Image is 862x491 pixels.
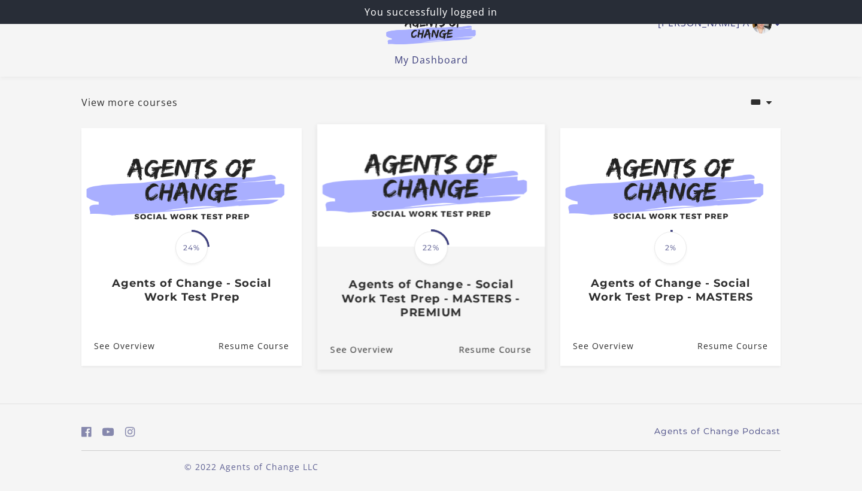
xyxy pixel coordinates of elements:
a: https://www.facebook.com/groups/aswbtestprep (Open in a new window) [81,423,92,441]
a: Agents of Change - Social Work Test Prep - MASTERS: Resume Course [697,326,781,365]
a: Toggle menu [658,14,775,34]
a: My Dashboard [394,53,468,66]
p: © 2022 Agents of Change LLC [81,460,421,473]
p: You successfully logged in [5,5,857,19]
a: https://www.instagram.com/agentsofchangeprep/ (Open in a new window) [125,423,135,441]
a: Agents of Change - Social Work Test Prep: Resume Course [218,326,302,365]
i: https://www.youtube.com/c/AgentsofChangeTestPrepbyMeaganMitchell (Open in a new window) [102,426,114,438]
a: Agents of Change - Social Work Test Prep - MASTERS - PREMIUM: See Overview [317,329,393,369]
h3: Agents of Change - Social Work Test Prep - MASTERS - PREMIUM [330,277,532,319]
h3: Agents of Change - Social Work Test Prep - MASTERS [573,277,767,304]
i: https://www.instagram.com/agentsofchangeprep/ (Open in a new window) [125,426,135,438]
span: 2% [654,232,687,264]
i: https://www.facebook.com/groups/aswbtestprep (Open in a new window) [81,426,92,438]
a: Agents of Change Podcast [654,425,781,438]
span: 22% [414,231,448,265]
a: https://www.youtube.com/c/AgentsofChangeTestPrepbyMeaganMitchell (Open in a new window) [102,423,114,441]
img: Agents of Change Logo [374,17,488,44]
a: Agents of Change - Social Work Test Prep: See Overview [81,326,155,365]
a: Agents of Change - Social Work Test Prep - MASTERS: See Overview [560,326,634,365]
h3: Agents of Change - Social Work Test Prep [94,277,289,304]
span: 24% [175,232,208,264]
a: Agents of Change - Social Work Test Prep - MASTERS - PREMIUM: Resume Course [459,329,545,369]
a: View more courses [81,95,178,110]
